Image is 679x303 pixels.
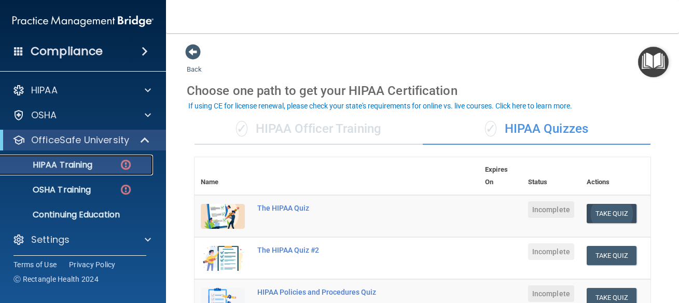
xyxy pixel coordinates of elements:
[31,84,58,97] p: HIPAA
[13,274,99,284] span: Ⓒ Rectangle Health 2024
[485,121,496,136] span: ✓
[528,285,574,302] span: Incomplete
[31,109,57,121] p: OSHA
[31,233,70,246] p: Settings
[188,102,572,109] div: If using CE for license renewal, please check your state's requirements for online vs. live cours...
[12,11,154,32] img: PMB logo
[638,47,669,77] button: Open Resource Center
[13,259,57,270] a: Terms of Use
[31,44,103,59] h4: Compliance
[187,53,202,73] a: Back
[195,157,251,195] th: Name
[195,114,423,145] div: HIPAA Officer Training
[12,233,151,246] a: Settings
[187,101,574,111] button: If using CE for license renewal, please check your state's requirements for online vs. live cours...
[528,201,574,218] span: Incomplete
[479,157,522,195] th: Expires On
[7,185,91,195] p: OSHA Training
[119,158,132,171] img: danger-circle.6113f641.png
[587,204,636,223] button: Take Quiz
[12,84,151,97] a: HIPAA
[12,109,151,121] a: OSHA
[423,114,651,145] div: HIPAA Quizzes
[522,157,580,195] th: Status
[69,259,116,270] a: Privacy Policy
[31,134,129,146] p: OfficeSafe University
[236,121,247,136] span: ✓
[7,160,92,170] p: HIPAA Training
[257,204,427,212] div: The HIPAA Quiz
[580,157,650,195] th: Actions
[257,288,427,296] div: HIPAA Policies and Procedures Quiz
[187,76,658,106] div: Choose one path to get your HIPAA Certification
[587,246,636,265] button: Take Quiz
[7,210,148,220] p: Continuing Education
[12,134,150,146] a: OfficeSafe University
[528,243,574,260] span: Incomplete
[257,246,427,254] div: The HIPAA Quiz #2
[119,183,132,196] img: danger-circle.6113f641.png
